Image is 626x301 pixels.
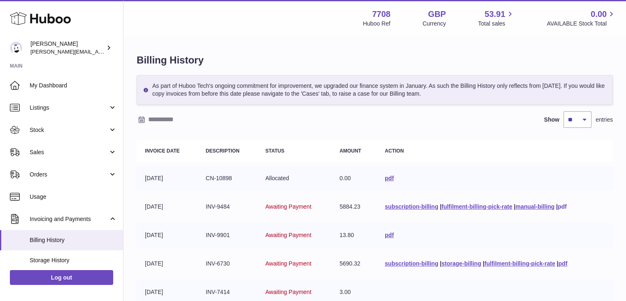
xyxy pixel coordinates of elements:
[385,148,404,154] strong: Action
[10,270,113,285] a: Log out
[145,148,179,154] strong: Invoice Date
[331,166,377,190] td: 0.00
[198,195,257,219] td: INV-9484
[596,116,613,124] span: entries
[265,175,289,181] span: Allocated
[137,252,198,276] td: [DATE]
[198,166,257,190] td: CN-10898
[30,215,108,223] span: Invoicing and Payments
[483,260,484,267] span: |
[331,252,377,276] td: 5690.32
[198,223,257,247] td: INV-9901
[440,203,442,210] span: |
[30,256,117,264] span: Storage History
[514,203,515,210] span: |
[30,236,117,244] span: Billing History
[30,171,108,179] span: Orders
[137,166,198,190] td: [DATE]
[559,260,568,267] a: pdf
[478,9,514,28] a: 53.91 Total sales
[544,116,559,124] label: Show
[137,54,613,67] h1: Billing History
[372,9,391,20] strong: 7708
[547,9,616,28] a: 0.00 AVAILABLE Stock Total
[265,203,312,210] span: Awaiting Payment
[423,20,446,28] div: Currency
[265,260,312,267] span: Awaiting Payment
[206,148,240,154] strong: Description
[30,104,108,112] span: Listings
[385,232,394,238] a: pdf
[591,9,607,20] span: 0.00
[440,260,442,267] span: |
[442,260,481,267] a: storage-billing
[10,42,22,54] img: victor@erbology.co
[484,260,555,267] a: fulfilment-billing-pick-rate
[557,260,559,267] span: |
[30,148,108,156] span: Sales
[484,9,505,20] span: 53.91
[198,252,257,276] td: INV-6730
[340,148,361,154] strong: Amount
[547,20,616,28] span: AVAILABLE Stock Total
[428,9,446,20] strong: GBP
[137,223,198,247] td: [DATE]
[265,289,312,295] span: Awaiting Payment
[30,48,165,55] span: [PERSON_NAME][EMAIL_ADDRESS][DOMAIN_NAME]
[478,20,514,28] span: Total sales
[331,223,377,247] td: 13.80
[30,126,108,134] span: Stock
[558,203,567,210] a: pdf
[363,20,391,28] div: Huboo Ref
[385,203,438,210] a: subscription-billing
[556,203,558,210] span: |
[137,75,613,105] div: As part of Huboo Tech's ongoing commitment for improvement, we upgraded our finance system in Jan...
[265,148,284,154] strong: Status
[385,260,438,267] a: subscription-billing
[30,193,117,201] span: Usage
[30,40,105,56] div: [PERSON_NAME]
[515,203,554,210] a: manual-billing
[385,175,394,181] a: pdf
[331,195,377,219] td: 5884.23
[265,232,312,238] span: Awaiting Payment
[137,195,198,219] td: [DATE]
[442,203,512,210] a: fulfilment-billing-pick-rate
[30,82,117,89] span: My Dashboard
